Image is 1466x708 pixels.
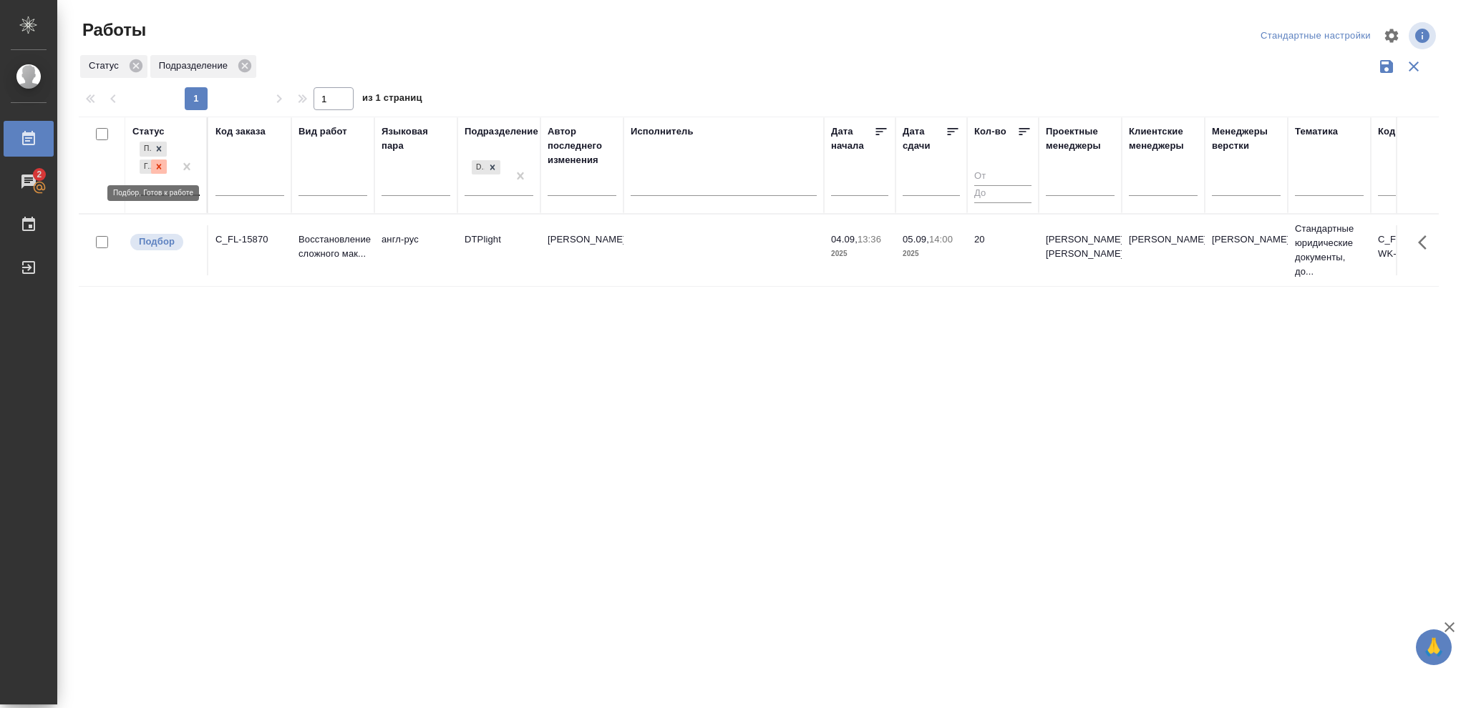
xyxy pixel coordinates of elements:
[382,124,450,153] div: Языковая пара
[470,159,502,177] div: DTPlight
[831,124,874,153] div: Дата начала
[89,59,124,73] p: Статус
[1212,124,1281,153] div: Менеджеры верстки
[80,55,147,78] div: Статус
[631,124,694,139] div: Исполнитель
[903,247,960,261] p: 2025
[4,164,54,200] a: 2
[298,124,347,139] div: Вид работ
[1046,232,1115,261] p: [PERSON_NAME], [PERSON_NAME]
[974,167,1031,185] input: От
[1295,124,1338,139] div: Тематика
[1046,124,1115,153] div: Проектные менеджеры
[1122,225,1205,275] td: [PERSON_NAME]
[974,124,1006,139] div: Кол-во
[831,234,858,245] p: 04.09,
[1416,629,1452,665] button: 🙏
[967,225,1039,275] td: 20
[929,234,953,245] p: 14:00
[140,142,151,157] div: Подбор
[974,185,1031,203] input: До
[28,167,50,182] span: 2
[457,225,540,275] td: DTPlight
[1129,124,1198,153] div: Клиентские менеджеры
[1295,222,1364,279] p: Стандартные юридические документы, до...
[1378,124,1433,139] div: Код работы
[903,124,946,153] div: Дата сдачи
[362,89,422,110] span: из 1 страниц
[129,232,200,252] div: Можно подбирать исполнителей
[298,232,367,261] p: Восстановление сложного мак...
[1257,25,1374,47] div: split button
[831,247,888,261] p: 2025
[1371,225,1454,275] td: C_FL-15870-WK-003
[374,225,457,275] td: англ-рус
[1422,632,1446,662] span: 🙏
[159,59,233,73] p: Подразделение
[132,124,165,139] div: Статус
[1373,53,1400,80] button: Сохранить фильтры
[465,124,538,139] div: Подразделение
[139,235,175,249] p: Подбор
[540,225,623,275] td: [PERSON_NAME]
[150,55,256,78] div: Подразделение
[1400,53,1427,80] button: Сбросить фильтры
[79,19,146,41] span: Работы
[548,124,616,167] div: Автор последнего изменения
[858,234,881,245] p: 13:36
[903,234,929,245] p: 05.09,
[472,160,485,175] div: DTPlight
[1409,225,1444,260] button: Здесь прячутся важные кнопки
[140,159,151,174] div: Готов к работе
[1374,19,1409,53] span: Настроить таблицу
[1409,22,1439,49] span: Посмотреть информацию
[215,124,266,139] div: Код заказа
[1212,232,1281,247] p: [PERSON_NAME]
[215,232,284,247] div: C_FL-15870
